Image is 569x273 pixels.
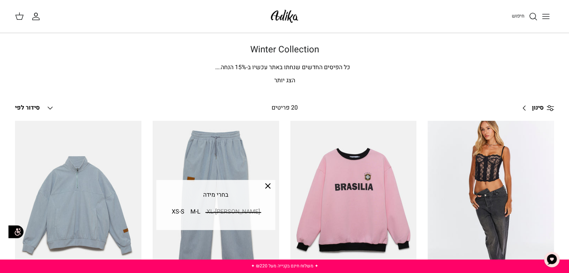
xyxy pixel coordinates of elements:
[157,190,274,200] p: בחרי מידה
[269,7,300,25] img: Adika IL
[15,100,55,116] button: סידור לפי
[31,12,43,21] a: החשבון שלי
[246,63,350,72] span: כל הפיסים החדשים שנחתו באתר עכשיו ב-
[205,206,261,218] p: XL-[PERSON_NAME]
[251,263,318,269] a: ✦ משלוח חינם בקנייה מעל ₪220 ✦
[512,12,538,21] a: חיפוש
[6,221,26,242] img: accessibility_icon02.svg
[532,103,544,113] span: סינון
[215,63,246,72] span: % הנחה.
[541,248,563,271] button: צ'אט
[23,76,547,86] p: הצג יותר
[235,63,242,72] span: 15
[23,45,547,55] h1: Winter Collection
[538,8,554,25] button: Toggle menu
[15,103,40,112] span: סידור לפי
[171,206,186,218] p: XS-S
[220,103,349,113] div: 20 פריטים
[189,206,202,218] p: M-L
[517,99,554,117] a: סינון
[512,12,524,19] span: חיפוש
